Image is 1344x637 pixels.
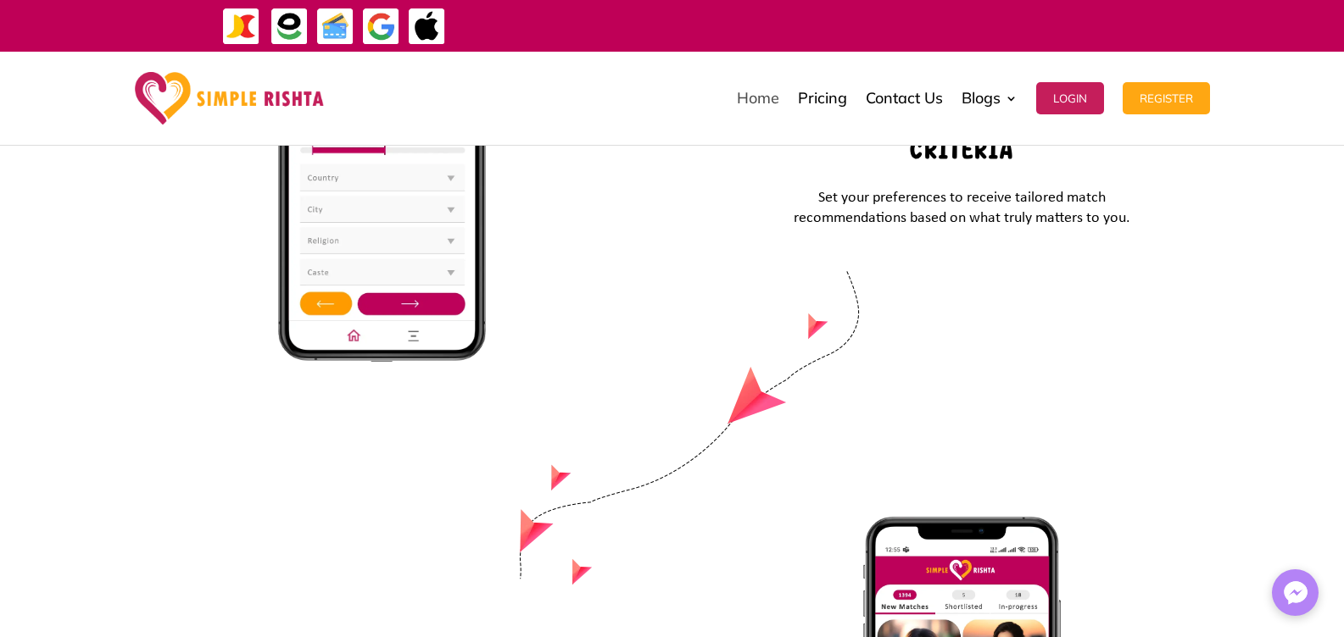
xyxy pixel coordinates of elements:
a: Blogs [962,56,1018,141]
img: GooglePay-icon [362,8,400,46]
img: Messenger [1279,576,1313,610]
a: Home [737,56,779,141]
a: Contact Us [866,56,943,141]
span: Set your preferences to receive tailored match recommendations based on what truly matters to you. [794,190,1130,226]
a: Login [1036,56,1104,141]
img: ApplePay-icon [408,8,446,46]
a: Pricing [798,56,847,141]
img: EasyPaisa-icon [270,8,309,46]
img: Credit Cards [316,8,354,46]
button: Register [1123,82,1210,114]
img: Arow [519,271,860,585]
strong: Personalize your Match Criteria [811,102,1113,164]
img: JazzCash-icon [222,8,260,46]
a: Register [1123,56,1210,141]
button: Login [1036,82,1104,114]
